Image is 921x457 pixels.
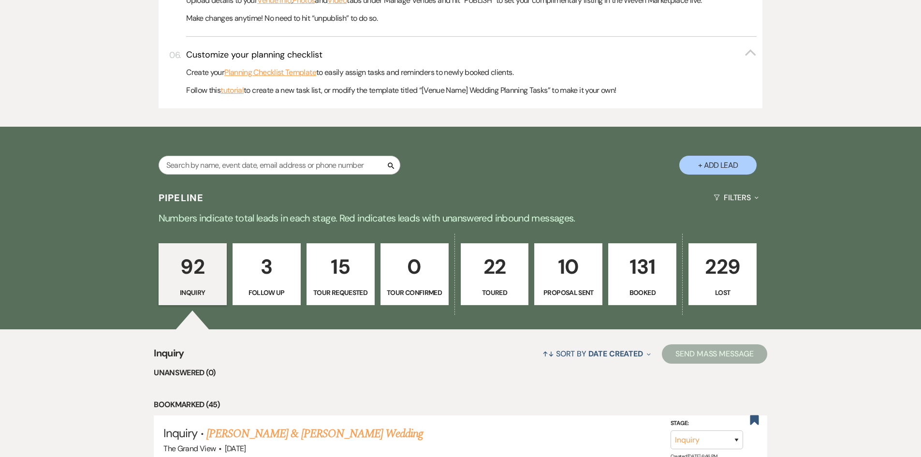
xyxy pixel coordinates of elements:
a: 15Tour Requested [307,243,375,305]
p: Tour Confirmed [387,287,442,298]
p: 229 [695,251,750,283]
h3: Pipeline [159,191,204,205]
h3: Customize your planning checklist [186,49,322,61]
label: Stage: [671,418,743,429]
p: Toured [467,287,523,298]
p: Booked [614,287,670,298]
a: 0Tour Confirmed [380,243,449,305]
a: Planning Checklist Template [224,66,316,79]
a: 10Proposal Sent [534,243,602,305]
p: Follow Up [239,287,294,298]
p: Inquiry [165,287,220,298]
li: Bookmarked (45) [154,398,767,411]
p: 15 [313,251,368,283]
p: Follow this to create a new task list, or modify the template titled “[Venue Name] Wedding Planni... [186,84,757,97]
a: 229Lost [688,243,757,305]
span: [DATE] [225,443,246,454]
span: Inquiry [154,346,184,367]
button: Send Mass Message [662,344,767,364]
li: Unanswered (0) [154,367,767,379]
a: tutorial [220,84,244,97]
a: 3Follow Up [233,243,301,305]
button: + Add Lead [679,156,757,175]
button: Filters [710,185,762,210]
button: Customize your planning checklist [186,49,757,61]
p: 92 [165,251,220,283]
a: [PERSON_NAME] & [PERSON_NAME] Wedding [206,425,423,442]
p: Proposal Sent [541,287,596,298]
span: Date Created [588,349,643,359]
p: 3 [239,251,294,283]
p: Numbers indicate total leads in each stage. Red indicates leads with unanswered inbound messages. [113,210,809,226]
button: Sort By Date Created [539,341,655,367]
p: 131 [614,251,670,283]
p: 0 [387,251,442,283]
a: 22Toured [461,243,529,305]
p: Make changes anytime! No need to hit “unpublish” to do so. [186,12,757,25]
span: ↑↓ [542,349,554,359]
p: Lost [695,287,750,298]
input: Search by name, event date, email address or phone number [159,156,400,175]
a: 131Booked [608,243,676,305]
a: 92Inquiry [159,243,227,305]
p: Create your to easily assign tasks and reminders to newly booked clients. [186,66,757,79]
span: The Grand View [163,443,216,454]
p: 22 [467,251,523,283]
span: Inquiry [163,426,197,441]
p: Tour Requested [313,287,368,298]
p: 10 [541,251,596,283]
